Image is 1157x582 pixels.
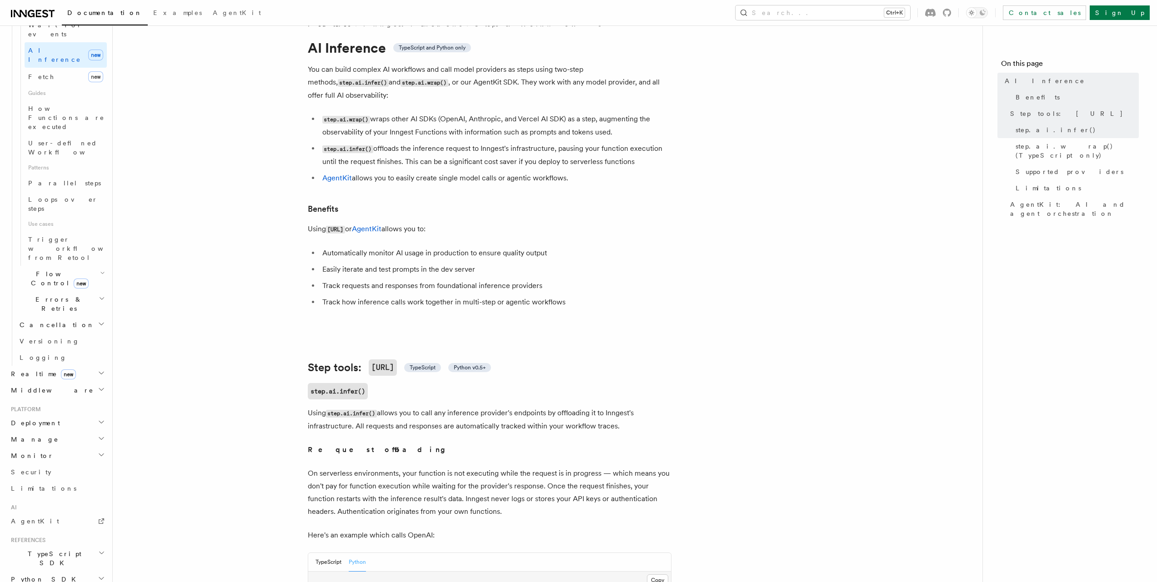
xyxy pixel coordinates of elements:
button: Toggle dark mode [966,7,988,18]
span: Patterns [25,160,107,175]
h1: AI Inference [308,40,671,56]
a: Supported providers [1012,164,1139,180]
span: AgentKit [213,9,261,16]
a: Wait for events [25,17,107,42]
li: wraps other AI SDKs (OpenAI, Anthropic, and Vercel AI SDK) as a step, augmenting the observabilit... [320,113,671,139]
code: [URL] [326,226,345,234]
code: step.ai.wrap() [401,79,448,87]
li: Easily iterate and test prompts in the dev server [320,263,671,276]
span: Python v0.5+ [454,364,486,371]
span: Realtime [7,369,76,378]
a: Security [7,464,107,480]
a: AgentKit [7,513,107,529]
a: Fetchnew [25,68,107,86]
li: Automatically monitor AI usage in production to ensure quality output [320,247,671,259]
span: AgentKit [11,517,59,525]
h4: On this page [1001,58,1139,73]
span: Monitor [7,451,54,460]
span: Examples [153,9,202,16]
span: Step tools: [URL] [1010,109,1123,118]
p: You can build complex AI workflows and call model providers as steps using two-step methods, and ... [308,63,671,102]
p: Here's an example which calls OpenAI: [308,529,671,542]
a: step.ai.infer() [308,383,368,399]
button: Middleware [7,382,107,398]
span: AI [7,504,17,511]
button: Realtimenew [7,366,107,382]
span: Errors & Retries [16,295,99,313]
button: Deployment [7,415,107,431]
span: Benefits [1016,93,1060,102]
p: Using or allows you to: [308,223,671,236]
span: Platform [7,406,41,413]
strong: Request offloading [308,445,452,454]
span: new [74,279,89,289]
a: Examples [148,3,207,25]
code: step.ai.infer() [322,145,373,153]
a: Loops over steps [25,191,107,217]
span: Limitations [1016,184,1081,193]
span: Trigger workflows from Retool [28,236,128,261]
a: Parallel steps [25,175,107,191]
span: Flow Control [16,269,100,288]
span: AI Inference [1005,76,1085,85]
a: User-defined Workflows [25,135,107,160]
span: Documentation [67,9,142,16]
span: Security [11,468,51,476]
kbd: Ctrl+K [884,8,905,17]
a: Trigger workflows from Retool [25,231,107,266]
span: Parallel steps [28,179,101,187]
span: TypeScript and Python only [399,44,466,51]
a: AI Inferencenew [25,42,107,68]
a: AI Inference [1001,73,1139,89]
button: Manage [7,431,107,448]
span: Manage [7,435,59,444]
button: Python [349,553,366,572]
li: Track requests and responses from foundational inference providers [320,279,671,292]
a: Benefits [1012,89,1139,105]
span: Supported providers [1016,167,1123,176]
span: TypeScript SDK [7,549,98,567]
span: Use cases [25,217,107,231]
span: new [61,369,76,379]
code: step.ai.infer() [326,410,377,418]
span: Limitations [11,485,76,492]
span: new [88,71,103,82]
button: TypeScript [316,553,341,572]
a: step.ai.infer() [1012,122,1139,138]
span: Logging [20,354,67,361]
li: offloads the inference request to Inngest's infrastructure, pausing your function execution until... [320,142,671,168]
a: Logging [16,349,107,366]
a: Benefits [308,203,338,215]
a: Versioning [16,333,107,349]
code: [URL] [369,359,397,376]
button: Errors & Retries [16,291,107,317]
span: Cancellation [16,320,95,329]
a: AgentKit [207,3,266,25]
span: TypeScript [410,364,436,371]
button: Cancellation [16,317,107,333]
button: Monitor [7,448,107,464]
a: AgentKit: AI and agent orchestration [1007,196,1139,222]
a: How Functions are executed [25,100,107,135]
a: step.ai.wrap() (TypeScript only) [1012,138,1139,164]
span: new [88,50,103,60]
a: Documentation [62,3,148,25]
a: Contact sales [1003,5,1086,20]
span: Fetch [28,73,55,80]
a: Limitations [1012,180,1139,196]
span: Versioning [20,338,80,345]
a: Step tools: [URL] [1007,105,1139,122]
span: How Functions are executed [28,105,105,130]
a: Step tools:[URL] TypeScript Python v0.5+ [308,359,491,376]
button: TypeScript SDK [7,546,107,571]
code: step.ai.infer() [338,79,389,87]
code: step.ai.wrap() [322,116,370,124]
span: AI Inference [28,47,81,63]
span: Guides [25,86,107,100]
span: Deployment [7,418,60,428]
a: Limitations [7,480,107,497]
p: Using allows you to call any inference provider's endpoints by offloading it to Inngest's infrast... [308,407,671,433]
span: Loops over steps [28,196,98,212]
a: Sign Up [1090,5,1150,20]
